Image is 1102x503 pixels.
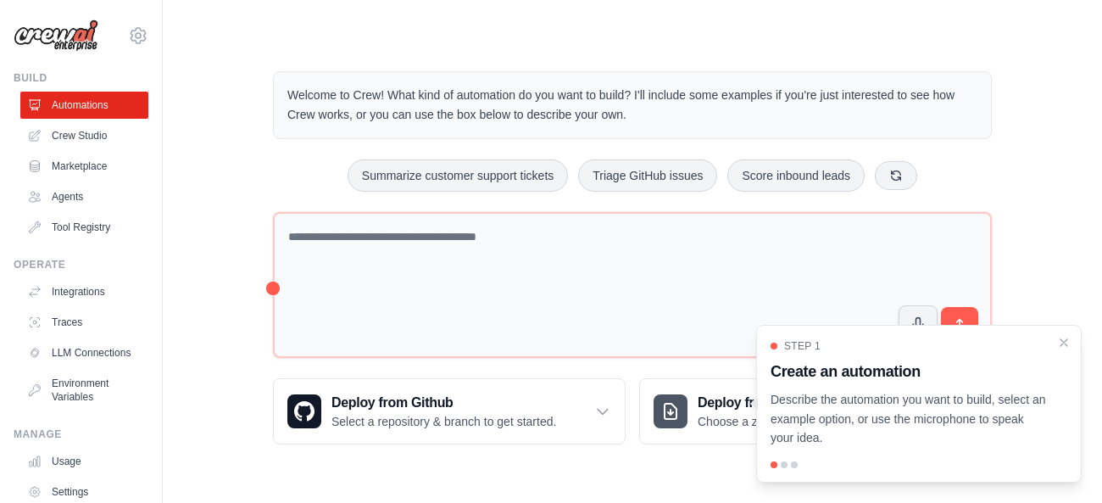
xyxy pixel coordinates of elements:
[20,339,148,366] a: LLM Connections
[771,360,1047,383] h3: Create an automation
[331,393,556,413] h3: Deploy from Github
[348,159,568,192] button: Summarize customer support tickets
[14,428,148,441] div: Manage
[20,122,148,149] a: Crew Studio
[20,92,148,119] a: Automations
[578,159,717,192] button: Triage GitHub issues
[20,309,148,336] a: Traces
[20,448,148,475] a: Usage
[698,393,841,413] h3: Deploy from zip file
[20,278,148,305] a: Integrations
[784,339,821,353] span: Step 1
[727,159,865,192] button: Score inbound leads
[14,20,98,52] img: Logo
[20,153,148,180] a: Marketplace
[771,390,1047,448] p: Describe the automation you want to build, select an example option, or use the microphone to spe...
[14,71,148,85] div: Build
[20,370,148,411] a: Environment Variables
[331,413,556,430] p: Select a repository & branch to get started.
[20,214,148,241] a: Tool Registry
[20,183,148,210] a: Agents
[287,86,977,125] p: Welcome to Crew! What kind of automation do you want to build? I'll include some examples if you'...
[14,258,148,271] div: Operate
[1057,336,1071,349] button: Close walkthrough
[698,413,841,430] p: Choose a zip file to upload.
